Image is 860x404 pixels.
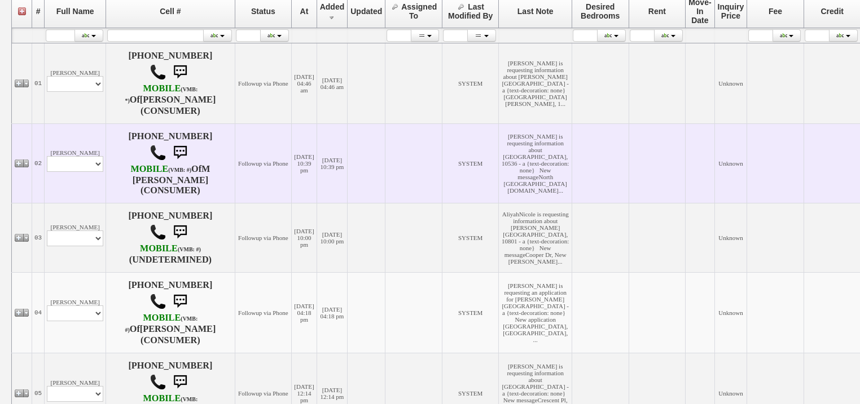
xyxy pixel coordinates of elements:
[517,7,554,16] span: Last Note
[178,246,201,252] font: (VMB: #)
[581,2,620,20] span: Desired Bedrooms
[820,7,843,16] span: Credit
[235,123,292,203] td: Followup via Phone
[45,123,106,203] td: [PERSON_NAME]
[442,203,499,272] td: SYSTEM
[125,316,198,333] font: (VMB: #)
[32,272,45,353] td: 04
[150,374,166,390] img: call.png
[143,83,181,94] font: MOBILE
[714,43,747,123] td: Unknown
[442,272,499,353] td: SYSTEM
[320,2,345,11] span: Added
[401,2,437,20] span: Assigned To
[292,203,317,272] td: [DATE] 10:00 pm
[235,203,292,272] td: Followup via Phone
[108,131,232,196] h4: [PHONE_NUMBER] Of (CONSUMER)
[150,64,166,81] img: call.png
[169,290,191,313] img: sms.png
[140,324,216,334] b: [PERSON_NAME]
[140,95,216,105] b: [PERSON_NAME]
[45,272,106,353] td: [PERSON_NAME]
[56,7,94,16] span: Full Name
[32,123,45,203] td: 02
[317,272,348,353] td: [DATE] 04:18 pm
[169,371,191,393] img: sms.png
[108,51,232,116] h4: [PHONE_NUMBER] Of (CONSUMER)
[499,43,572,123] td: [PERSON_NAME] is requesting information about [PERSON_NAME][GEOGRAPHIC_DATA] - a {text-decoration...
[292,123,317,203] td: [DATE] 10:39 pm
[251,7,275,16] span: Status
[45,203,106,272] td: [PERSON_NAME]
[143,313,181,323] font: MOBILE
[714,123,747,203] td: Unknown
[769,7,782,16] span: Fee
[150,224,166,241] img: call.png
[648,7,666,16] span: Rent
[140,243,178,254] font: MOBILE
[292,272,317,353] td: [DATE] 04:18 pm
[45,43,106,123] td: [PERSON_NAME]
[300,7,309,16] span: At
[143,393,181,403] font: MOBILE
[169,221,191,243] img: sms.png
[160,7,181,16] span: Cell #
[108,211,232,265] h4: [PHONE_NUMBER] (UNDETERMINED)
[169,61,191,83] img: sms.png
[32,203,45,272] td: 03
[168,167,191,173] font: (VMB: #)
[499,203,572,272] td: AliyahNicole is requesting information about [PERSON_NAME][GEOGRAPHIC_DATA], 10801 - a {text-deco...
[108,280,232,345] h4: [PHONE_NUMBER] Of (CONSUMER)
[448,2,493,20] span: Last Modified By
[235,43,292,123] td: Followup via Phone
[442,43,499,123] td: SYSTEM
[125,313,198,334] b: T-Mobile USA, Inc.
[350,7,382,16] span: Updated
[125,86,198,104] font: (VMB: *)
[714,272,747,353] td: Unknown
[150,293,166,310] img: call.png
[125,83,198,105] b: Verizon Wireless
[32,43,45,123] td: 01
[169,141,191,164] img: sms.png
[714,203,747,272] td: Unknown
[718,2,744,20] span: Inquiry Price
[317,123,348,203] td: [DATE] 10:39 pm
[140,243,201,254] b: T-Mobile USA, Inc.
[130,164,168,174] font: MOBILE
[317,203,348,272] td: [DATE] 10:00 pm
[292,43,317,123] td: [DATE] 04:46 am
[130,164,191,174] b: AT&T Wireless
[499,123,572,203] td: [PERSON_NAME] is requesting information about [GEOGRAPHIC_DATA], 10536 - a {text-decoration: none...
[150,144,166,161] img: call.png
[499,272,572,353] td: [PERSON_NAME] is requesting an application for [PERSON_NAME][GEOGRAPHIC_DATA] - a {text-decoratio...
[317,43,348,123] td: [DATE] 04:46 am
[235,272,292,353] td: Followup via Phone
[442,123,499,203] td: SYSTEM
